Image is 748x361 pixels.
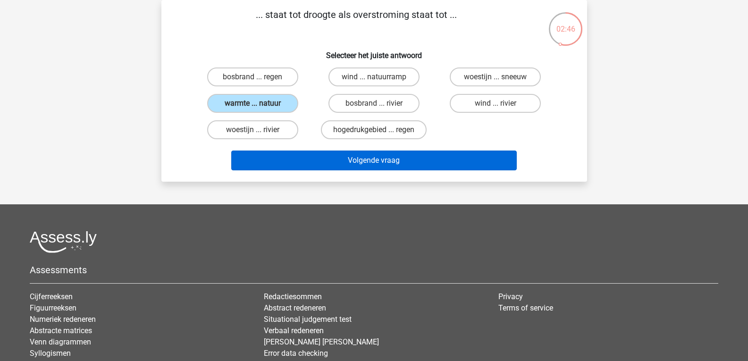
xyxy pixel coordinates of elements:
a: Syllogismen [30,349,71,358]
label: hogedrukgebied ... regen [321,120,427,139]
a: Redactiesommen [264,292,322,301]
button: Volgende vraag [231,151,517,170]
label: wind ... natuurramp [328,67,420,86]
a: Terms of service [498,303,553,312]
img: Assessly logo [30,231,97,253]
a: Abstracte matrices [30,326,92,335]
a: Situational judgement test [264,315,352,324]
a: Abstract redeneren [264,303,326,312]
label: bosbrand ... regen [207,67,298,86]
label: woestijn ... rivier [207,120,298,139]
label: warmte ... natuur [207,94,298,113]
a: Numeriek redeneren [30,315,96,324]
p: ... staat tot droogte als overstroming staat tot ... [176,8,537,36]
a: Venn diagrammen [30,337,91,346]
a: Cijferreeksen [30,292,73,301]
a: Figuurreeksen [30,303,76,312]
label: bosbrand ... rivier [328,94,420,113]
h6: Selecteer het juiste antwoord [176,43,572,60]
a: Error data checking [264,349,328,358]
a: Verbaal redeneren [264,326,324,335]
a: Privacy [498,292,523,301]
div: 02:46 [548,11,583,35]
label: woestijn ... sneeuw [450,67,541,86]
label: wind ... rivier [450,94,541,113]
a: [PERSON_NAME] [PERSON_NAME] [264,337,379,346]
h5: Assessments [30,264,718,276]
